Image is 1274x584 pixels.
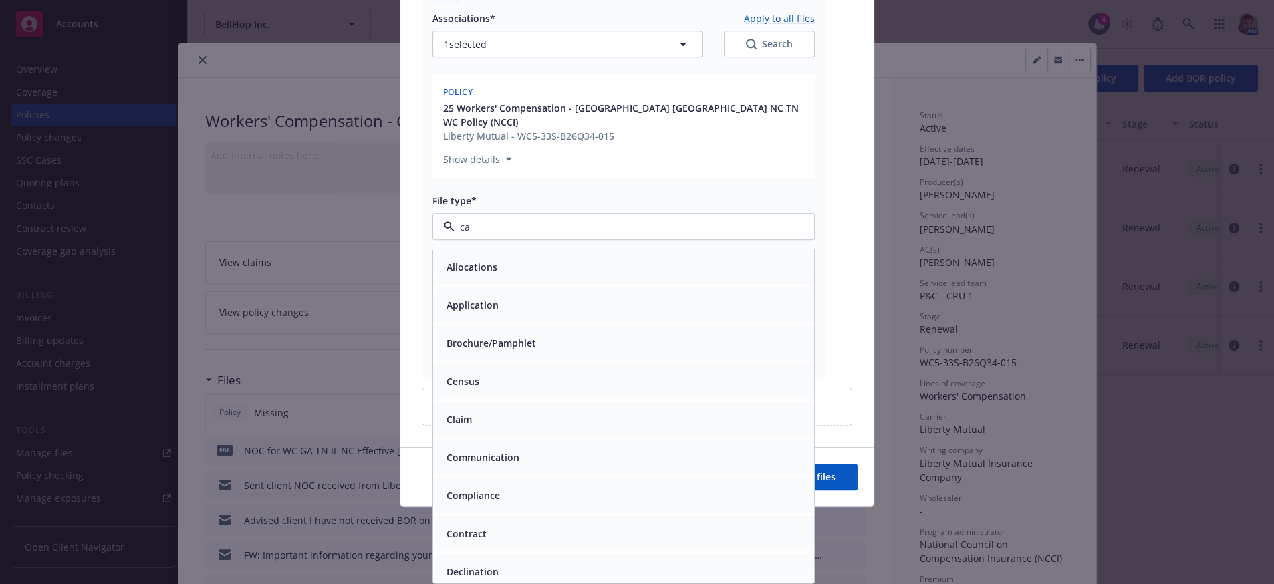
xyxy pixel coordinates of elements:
[422,388,852,426] div: Upload new files
[796,470,836,483] span: Add files
[447,450,519,464] button: Communication
[447,565,499,579] button: Declination
[447,488,500,502] button: Compliance
[774,464,858,490] button: Add files
[447,527,487,541] button: Contract
[447,412,472,426] button: Claim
